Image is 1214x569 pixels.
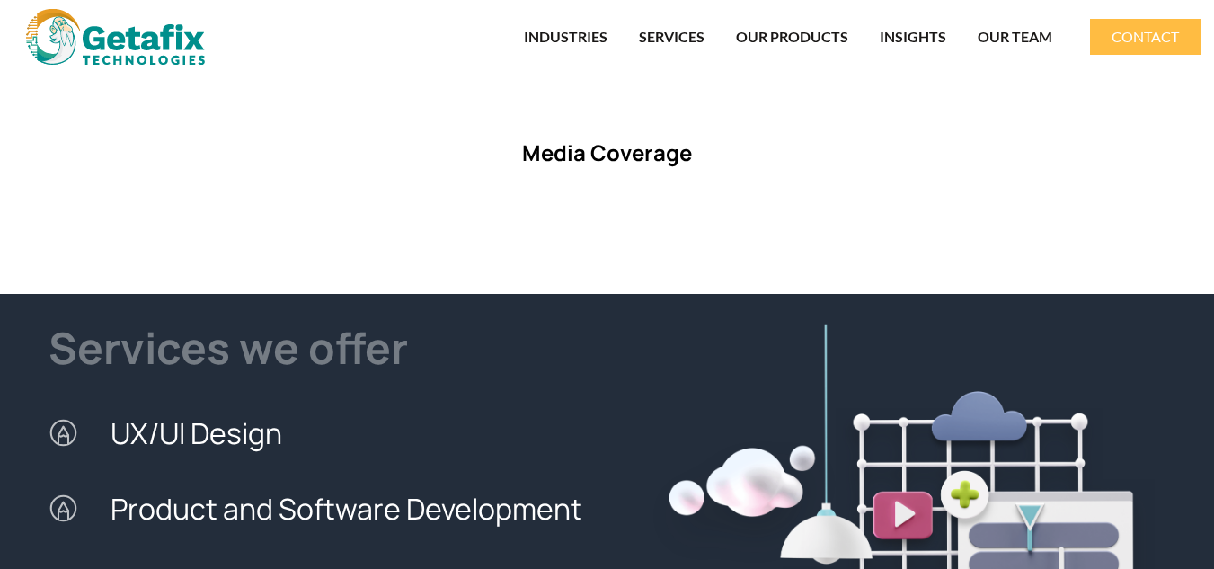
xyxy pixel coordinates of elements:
[524,16,607,58] a: INDUSTRIES
[978,16,1052,58] a: OUR TEAM
[1112,30,1179,44] span: CONTACT
[49,318,607,378] h3: Services we offer
[880,16,946,58] a: INSIGHTS
[49,396,607,471] a: UX/UI Design
[240,16,1053,58] nav: Menu
[104,138,1111,167] h3: Media Coverage
[736,16,848,58] a: OUR PRODUCTS
[639,16,704,58] a: SERVICES
[26,9,205,65] img: web and mobile application development company
[1090,19,1201,55] a: CONTACT
[106,396,282,471] span: UX/UI Design
[106,471,582,547] span: Product and Software Development
[49,471,607,547] a: Product and Software Development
